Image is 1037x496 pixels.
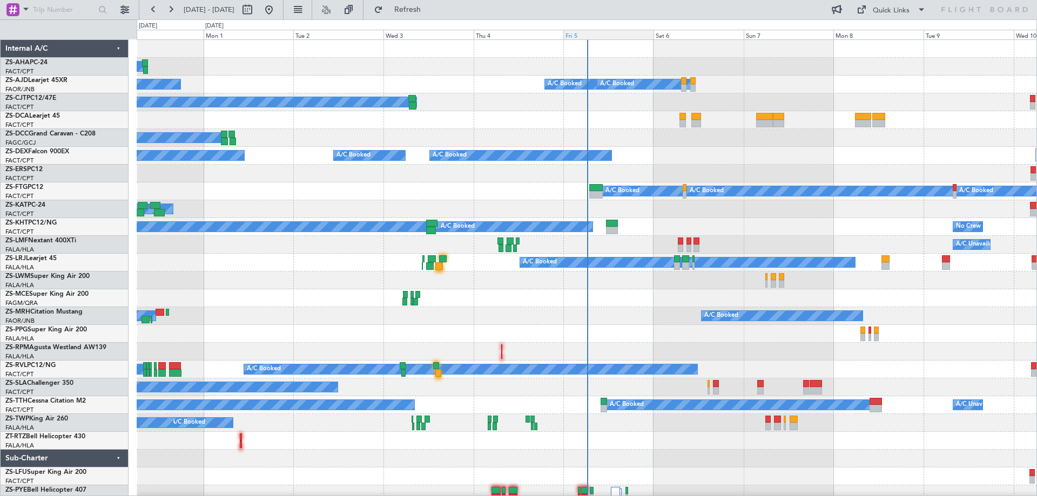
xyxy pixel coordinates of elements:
[5,95,26,101] span: ZS-CJT
[690,183,724,199] div: A/C Booked
[5,113,60,119] a: ZS-DCALearjet 45
[5,59,30,66] span: ZS-AHA
[204,30,294,39] div: Mon 1
[5,291,29,297] span: ZS-MCE
[5,327,87,333] a: ZS-PPGSuper King Air 200
[383,30,474,39] div: Wed 3
[5,237,28,244] span: ZS-LMF
[5,174,33,182] a: FACT/CPT
[5,380,73,386] a: ZS-SLAChallenger 350
[5,166,27,173] span: ZS-ERS
[5,352,34,361] a: FALA/HLA
[5,166,43,173] a: ZS-ERSPC12
[5,380,27,386] span: ZS-SLA
[5,477,33,485] a: FACT/CPT
[5,131,96,137] a: ZS-DCCGrand Caravan - C208
[5,406,33,414] a: FACT/CPT
[184,5,234,15] span: [DATE] - [DATE]
[5,388,33,396] a: FACT/CPT
[5,113,29,119] span: ZS-DCA
[5,273,90,280] a: ZS-LWMSuper King Air 200
[5,184,28,191] span: ZS-FTG
[5,210,33,218] a: FACT/CPT
[956,236,1001,253] div: A/C Unavailable
[139,22,157,31] div: [DATE]
[441,219,475,235] div: A/C Booked
[654,30,744,39] div: Sat 6
[5,121,33,129] a: FACT/CPT
[851,1,931,18] button: Quick Links
[5,344,106,351] a: ZS-RPMAgusta Westland AW139
[956,219,981,235] div: No Crew
[5,335,34,343] a: FALA/HLA
[5,131,29,137] span: ZS-DCC
[5,398,86,404] a: ZS-TTHCessna Citation M2
[5,148,69,155] a: ZS-DEXFalcon 900EX
[5,299,38,307] a: FAGM/QRA
[5,202,28,208] span: ZS-KAT
[5,416,68,422] a: ZS-TWPKing Air 260
[5,344,29,351] span: ZS-RPM
[474,30,564,39] div: Thu 4
[5,433,26,440] span: ZT-RTZ
[5,263,34,271] a: FALA/HLA
[5,309,83,315] a: ZS-MRHCitation Mustang
[956,397,1001,413] div: A/C Unavailable
[5,246,34,254] a: FALA/HLA
[5,157,33,165] a: FACT/CPT
[5,281,34,289] a: FALA/HLA
[610,397,644,413] div: A/C Booked
[5,487,86,493] a: ZS-PYEBell Helicopter 407
[293,30,383,39] div: Tue 2
[523,254,557,270] div: A/C Booked
[5,237,76,244] a: ZS-LMFNextant 400XTi
[5,433,85,440] a: ZT-RTZBell Helicopter 430
[5,317,35,325] a: FAOR/JNB
[873,5,910,16] div: Quick Links
[5,192,33,200] a: FACT/CPT
[205,22,224,31] div: [DATE]
[5,77,68,84] a: ZS-AJDLearjet 45XR
[5,148,28,155] span: ZS-DEX
[548,76,582,92] div: A/C Booked
[5,220,57,226] a: ZS-KHTPC12/NG
[924,30,1014,39] div: Tue 9
[5,424,34,432] a: FALA/HLA
[33,2,95,18] input: Trip Number
[5,220,28,226] span: ZS-KHT
[605,183,639,199] div: A/C Booked
[959,183,993,199] div: A/C Booked
[5,309,30,315] span: ZS-MRH
[5,255,57,262] a: ZS-LRJLearjet 45
[5,139,36,147] a: FAGC/GCJ
[744,30,834,39] div: Sun 7
[433,147,467,164] div: A/C Booked
[369,1,434,18] button: Refresh
[5,59,48,66] a: ZS-AHAPC-24
[336,147,371,164] div: A/C Booked
[5,202,45,208] a: ZS-KATPC-24
[5,441,34,450] a: FALA/HLA
[5,184,43,191] a: ZS-FTGPC12
[833,30,924,39] div: Mon 8
[600,76,634,92] div: A/C Booked
[5,95,56,101] a: ZS-CJTPC12/47E
[563,30,654,39] div: Fri 5
[5,327,28,333] span: ZS-PPG
[5,370,33,378] a: FACT/CPT
[704,308,738,324] div: A/C Booked
[247,361,281,377] div: A/C Booked
[5,416,29,422] span: ZS-TWP
[5,228,33,236] a: FACT/CPT
[113,30,204,39] div: Sun 31
[5,398,28,404] span: ZS-TTH
[5,77,28,84] span: ZS-AJD
[5,103,33,111] a: FACT/CPT
[171,415,205,431] div: A/C Booked
[5,255,26,262] span: ZS-LRJ
[5,469,86,475] a: ZS-LFUSuper King Air 200
[5,362,56,369] a: ZS-RVLPC12/NG
[5,273,30,280] span: ZS-LWM
[5,67,33,76] a: FACT/CPT
[5,469,27,475] span: ZS-LFU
